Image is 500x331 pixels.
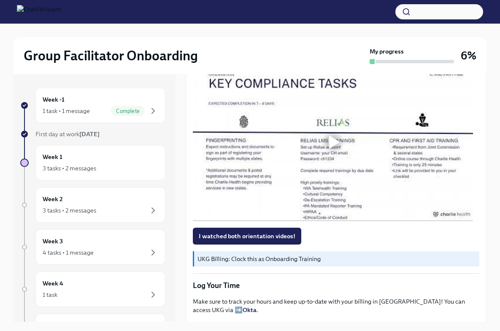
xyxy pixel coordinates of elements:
a: Week 34 tasks • 1 message [20,229,165,265]
h6: Week 1 [43,152,62,161]
h2: Group Facilitator Onboarding [24,47,198,64]
button: I watched both orientation videos! [193,228,301,245]
h6: Week 5 [43,321,63,330]
div: 3 tasks • 2 messages [43,206,96,215]
h6: Week 4 [43,279,63,288]
p: Make sure to track your hours and keep up-to-date with your billing in [GEOGRAPHIC_DATA]! You can... [193,297,479,314]
h6: Week 2 [43,194,63,204]
div: 1 task [43,291,57,299]
a: Week -11 task • 1 messageComplete [20,88,165,123]
span: I watched both orientation videos! [199,232,295,240]
p: Log Your Time [193,280,479,291]
p: Review the billing guide below for more details/instructions about logging your time. [193,321,479,329]
a: Week 23 tasks • 2 messages [20,187,165,223]
strong: My progress [370,47,404,56]
div: 4 tasks • 1 message [43,248,94,257]
span: Complete [111,108,145,114]
h6: Week 3 [43,237,63,246]
a: Week 41 task [20,272,165,307]
a: Okta [243,306,257,314]
h6: Week -1 [43,95,65,104]
div: 3 tasks • 2 messages [43,164,96,172]
span: First day at work [35,130,100,138]
h3: 6% [461,48,476,63]
a: First day at work[DATE] [20,130,165,138]
strong: [DATE] [79,130,100,138]
a: Week 13 tasks • 2 messages [20,145,165,180]
img: CharlieHealth [17,5,62,19]
p: UKG Billing: Clock this as Onboarding Training [197,255,476,263]
div: 1 task • 1 message [43,107,90,115]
